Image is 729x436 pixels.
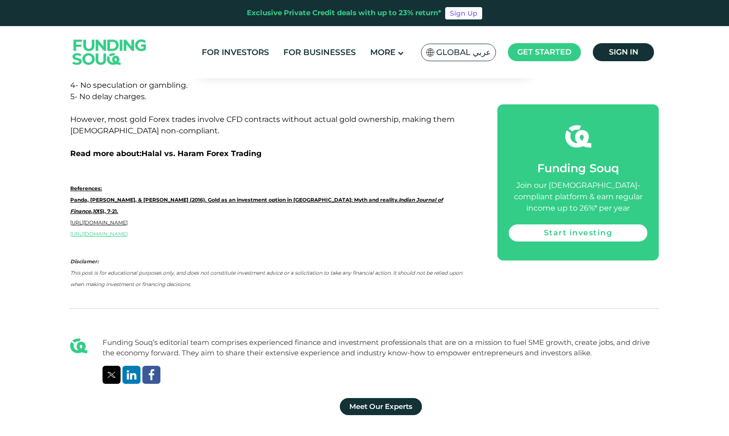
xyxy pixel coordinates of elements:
a: Start investing [509,224,647,241]
em: This post is for educational purposes only, and does not constitute investment advice or a solici... [70,270,462,288]
em: Indian Journal of Finance [70,197,443,214]
div: Join our [DEMOGRAPHIC_DATA]-compliant platform & earn regular income up to 26%* per year [509,180,647,214]
span: More [370,47,395,57]
a: For Businesses [281,45,358,60]
img: fsicon [565,123,591,149]
img: Logo [63,28,156,76]
span: However, most gold Forex trades involve CFD contracts without actual gold ownership, making them ... [70,115,455,158]
a: [URL][DOMAIN_NAME] [70,231,128,237]
img: SA Flag [426,48,435,56]
img: twitter [107,372,116,378]
a: Sign in [593,43,654,61]
a: For Investors [199,45,271,60]
a: Meet Our Experts [340,398,422,415]
em: Disclamer: [70,259,99,265]
span: Sign in [609,47,638,56]
div: Funding Souq’s editorial team comprises experienced finance and investment professionals that are... [103,337,659,359]
img: Blog Author [70,337,87,354]
a: Halal vs. Haram Forex Trading [141,149,262,158]
span: References: [70,186,102,192]
span: 5- No delay charges. [70,92,146,101]
span: 4- No speculation or gambling. [70,81,187,90]
span: Panda, [PERSON_NAME], & [PERSON_NAME] (2016). Gold as an investment option in [GEOGRAPHIC_DATA]: ... [70,197,443,214]
strong: Read more about: [70,149,262,158]
a: Sign Up [445,7,482,19]
a: [URL][DOMAIN_NAME] [70,220,128,226]
span: Funding Souq [537,161,619,175]
em: 10 [93,208,98,214]
div: Exclusive Private Credit deals with up to 23% return* [247,8,441,19]
span: Get started [517,47,571,56]
span: Global عربي [436,47,491,58]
